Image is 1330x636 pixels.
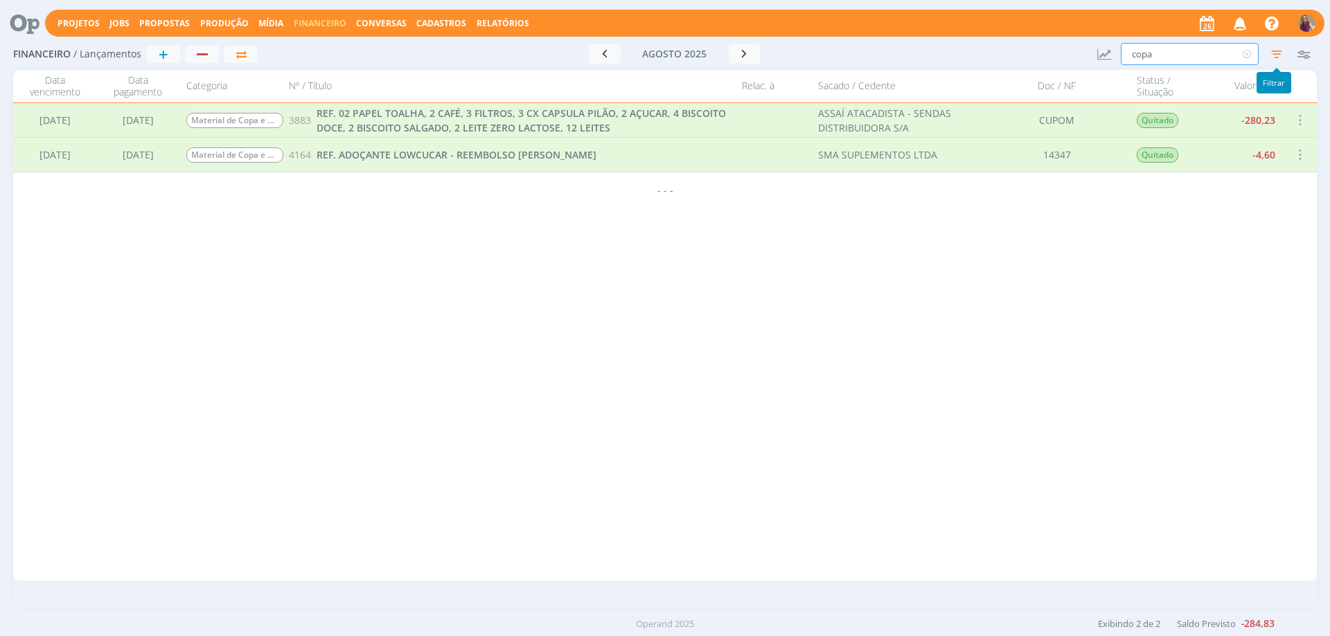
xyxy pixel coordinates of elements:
[139,17,190,29] a: Propostas
[57,17,100,29] a: Projetos
[984,138,1130,172] div: 14347
[1199,138,1282,172] div: -4,60
[1130,74,1199,98] div: Status / Situação
[412,18,470,29] button: Cadastros
[416,17,466,29] span: Cadastros
[96,74,179,98] div: Data pagamento
[13,48,71,60] span: Financeiro
[317,147,596,162] a: REF. ADOÇANTE LOWCUCAR - REEMBOLSO [PERSON_NAME]
[73,48,141,60] span: / Lançamentos
[735,74,811,98] div: Relac. à
[818,147,937,162] div: SMA SUPLEMENTOS LTDA
[258,17,283,29] a: Mídia
[109,17,130,29] a: Jobs
[477,17,529,29] a: Relatórios
[1177,617,1236,630] span: Saldo Previsto
[105,18,134,29] button: Jobs
[1257,72,1291,93] div: Filtrar
[1137,113,1178,128] span: Quitado
[96,103,179,137] div: [DATE]
[1137,147,1178,163] span: Quitado
[13,103,96,137] div: [DATE]
[96,138,179,172] div: [DATE]
[984,103,1130,137] div: CUPOM
[621,44,729,64] button: agosto 2025
[984,74,1130,98] div: Doc / NF
[294,17,346,29] span: Financeiro
[289,113,311,127] span: 3883
[317,107,726,134] span: REF. 02 PAPEL TOALHA, 2 CAFÉ, 3 FILTROS, 3 CX CAPSULA PILÃO, 2 AÇUCAR, 4 BISCOITO DOCE, 2 BISCOIT...
[13,138,96,172] div: [DATE]
[53,18,104,29] button: Projetos
[13,172,1317,207] div: - - -
[1241,617,1275,630] b: -284,83
[196,18,253,29] button: Produção
[186,113,283,128] span: Material de Copa e Cozinha
[13,74,96,98] div: Data vencimento
[1121,43,1259,65] input: Busca
[200,17,249,29] a: Produção
[811,74,984,98] div: Sacado / Cedente
[642,47,707,60] span: agosto 2025
[818,106,977,135] div: ASSAÍ ATACADISTA - SENDAS DISTRIBUIDORA S/A
[1297,11,1316,35] button: A
[179,74,283,98] div: Categoria
[186,147,283,163] span: Material de Copa e Cozinha
[254,18,287,29] button: Mídia
[1199,103,1282,137] div: -280,23
[159,46,168,62] span: +
[317,148,596,161] span: REF. ADOÇANTE LOWCUCAR - REEMBOLSO [PERSON_NAME]
[147,46,180,63] button: +
[352,18,411,29] button: Conversas
[472,18,533,29] button: Relatórios
[356,17,407,29] a: Conversas
[1298,15,1315,32] img: A
[289,80,332,92] span: Nº / Título
[135,18,194,29] button: Propostas
[289,147,311,162] span: 4164
[290,18,351,29] button: Financeiro
[1098,617,1160,630] span: Exibindo 2 de 2
[317,106,735,135] a: REF. 02 PAPEL TOALHA, 2 CAFÉ, 3 FILTROS, 3 CX CAPSULA PILÃO, 2 AÇUCAR, 4 BISCOITO DOCE, 2 BISCOIT...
